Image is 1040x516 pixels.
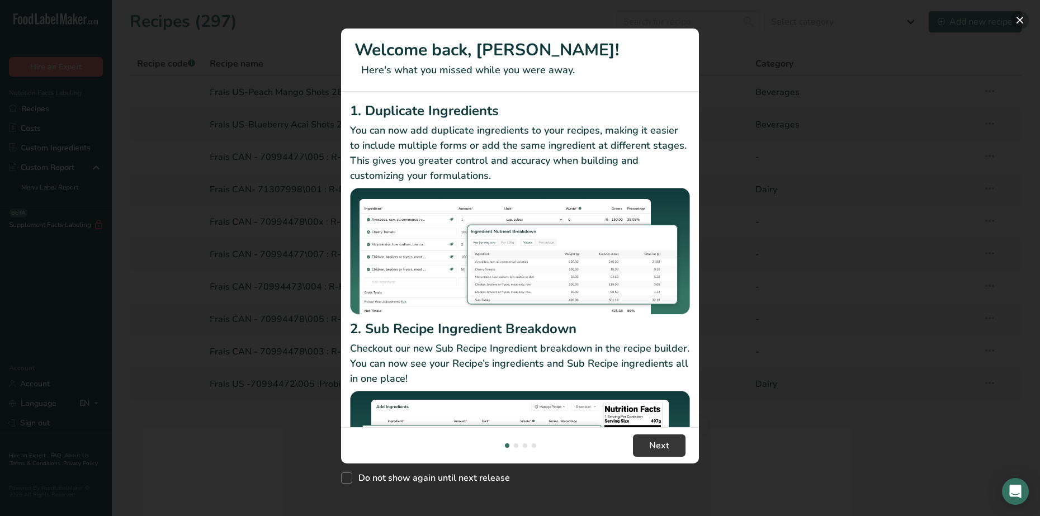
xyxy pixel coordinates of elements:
[649,439,669,452] span: Next
[354,63,686,78] p: Here's what you missed while you were away.
[633,434,686,457] button: Next
[350,101,690,121] h2: 1. Duplicate Ingredients
[350,123,690,183] p: You can now add duplicate ingredients to your recipes, making it easier to include multiple forms...
[1002,478,1029,505] div: Open Intercom Messenger
[354,37,686,63] h1: Welcome back, [PERSON_NAME]!
[352,472,510,484] span: Do not show again until next release
[350,341,690,386] p: Checkout our new Sub Recipe Ingredient breakdown in the recipe builder. You can now see your Reci...
[350,319,690,339] h2: 2. Sub Recipe Ingredient Breakdown
[350,188,690,315] img: Duplicate Ingredients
